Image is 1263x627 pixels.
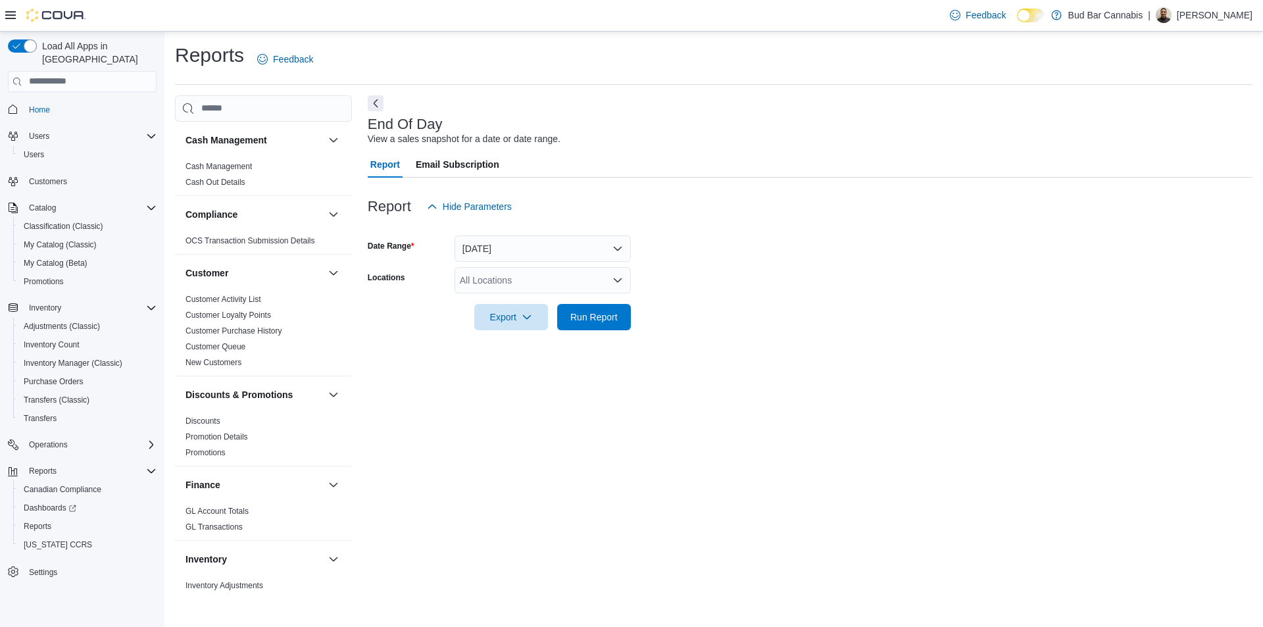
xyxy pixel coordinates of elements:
[3,100,162,119] button: Home
[13,217,162,236] button: Classification (Classic)
[186,553,323,566] button: Inventory
[24,437,157,453] span: Operations
[570,311,618,324] span: Run Report
[422,193,517,220] button: Hide Parameters
[368,116,443,132] h3: End Of Day
[186,177,245,188] span: Cash Out Details
[186,416,220,426] a: Discounts
[24,200,61,216] button: Catalog
[24,463,157,479] span: Reports
[1017,22,1018,23] span: Dark Mode
[18,482,107,497] a: Canadian Compliance
[18,255,93,271] a: My Catalog (Beta)
[18,374,89,389] a: Purchase Orders
[13,254,162,272] button: My Catalog (Beta)
[186,507,249,516] a: GL Account Totals
[1156,7,1172,23] div: Eric C
[326,265,341,281] button: Customer
[18,411,157,426] span: Transfers
[186,236,315,245] a: OCS Transaction Submission Details
[326,132,341,148] button: Cash Management
[18,500,157,516] span: Dashboards
[18,237,157,253] span: My Catalog (Classic)
[186,506,249,516] span: GL Account Totals
[186,134,323,147] button: Cash Management
[18,537,157,553] span: Washington CCRS
[186,208,237,221] h3: Compliance
[29,203,56,213] span: Catalog
[186,388,293,401] h3: Discounts & Promotions
[18,392,95,408] a: Transfers (Classic)
[24,321,100,332] span: Adjustments (Classic)
[1017,9,1045,22] input: Dark Mode
[175,42,244,68] h1: Reports
[18,147,157,163] span: Users
[18,337,157,353] span: Inventory Count
[3,172,162,191] button: Customers
[24,539,92,550] span: [US_STATE] CCRS
[186,432,248,442] span: Promotion Details
[368,272,405,283] label: Locations
[24,395,89,405] span: Transfers (Classic)
[24,358,122,368] span: Inventory Manager (Classic)
[416,151,499,178] span: Email Subscription
[474,304,548,330] button: Export
[24,563,157,580] span: Settings
[966,9,1006,22] span: Feedback
[252,46,318,72] a: Feedback
[18,218,109,234] a: Classification (Classic)
[24,521,51,532] span: Reports
[18,374,157,389] span: Purchase Orders
[186,478,323,491] button: Finance
[186,295,261,304] a: Customer Activity List
[24,101,157,118] span: Home
[18,255,157,271] span: My Catalog (Beta)
[368,241,414,251] label: Date Range
[24,128,157,144] span: Users
[29,567,57,578] span: Settings
[13,499,162,517] a: Dashboards
[13,272,162,291] button: Promotions
[186,478,220,491] h3: Finance
[612,275,623,286] button: Open list of options
[326,477,341,493] button: Finance
[29,466,57,476] span: Reports
[455,236,631,262] button: [DATE]
[3,436,162,454] button: Operations
[13,372,162,391] button: Purchase Orders
[18,355,157,371] span: Inventory Manager (Classic)
[186,522,243,532] a: GL Transactions
[13,517,162,536] button: Reports
[482,304,540,330] span: Export
[18,537,97,553] a: [US_STATE] CCRS
[186,357,241,368] span: New Customers
[18,218,157,234] span: Classification (Classic)
[557,304,631,330] button: Run Report
[18,274,69,289] a: Promotions
[29,105,50,115] span: Home
[18,518,57,534] a: Reports
[37,39,157,66] span: Load All Apps in [GEOGRAPHIC_DATA]
[18,237,102,253] a: My Catalog (Classic)
[24,503,76,513] span: Dashboards
[1177,7,1252,23] p: [PERSON_NAME]
[24,300,157,316] span: Inventory
[24,128,55,144] button: Users
[186,266,323,280] button: Customer
[18,500,82,516] a: Dashboards
[13,536,162,554] button: [US_STATE] CCRS
[186,266,228,280] h3: Customer
[186,342,245,351] a: Customer Queue
[186,162,252,171] a: Cash Management
[186,236,315,246] span: OCS Transaction Submission Details
[186,432,248,441] a: Promotion Details
[24,149,44,160] span: Users
[29,131,49,141] span: Users
[3,299,162,317] button: Inventory
[1068,7,1143,23] p: Bud Bar Cannabis
[186,358,241,367] a: New Customers
[18,355,128,371] a: Inventory Manager (Classic)
[186,553,227,566] h3: Inventory
[186,134,267,147] h3: Cash Management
